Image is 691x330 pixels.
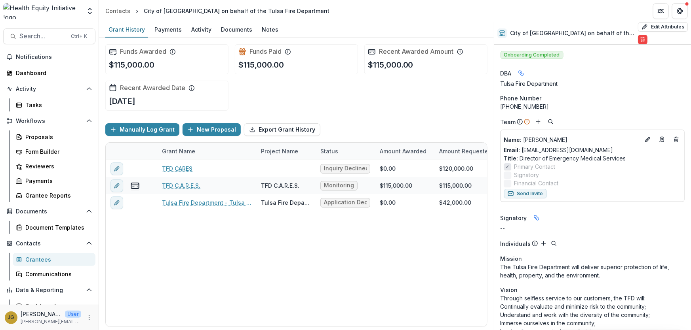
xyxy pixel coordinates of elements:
[261,181,299,190] div: TFD C.A.R.E.S.
[188,22,215,38] a: Activity
[244,123,320,136] button: Export Grant History
[375,143,434,160] div: Amount Awarded
[380,198,396,207] div: $0.00
[151,22,185,38] a: Payments
[25,177,89,185] div: Payments
[549,239,559,248] button: Search
[105,24,148,35] div: Grant History
[249,48,282,55] h2: Funds Paid
[375,147,431,155] div: Amount Awarded
[16,240,83,247] span: Contacts
[25,302,89,310] div: Dashboard
[439,198,471,207] div: $42,000.00
[316,143,375,160] div: Status
[25,133,89,141] div: Proposals
[379,48,454,55] h2: Recent Awarded Amount
[643,135,653,144] button: Edit
[218,24,255,35] div: Documents
[3,28,95,44] button: Search...
[16,86,83,92] span: Activity
[546,117,556,126] button: Search
[533,117,543,126] button: Add
[13,174,95,187] a: Payments
[162,164,192,173] a: TFD CARES
[3,3,81,19] img: Health Equity Initiative logo
[16,118,83,124] span: Workflows
[256,147,303,155] div: Project Name
[504,146,613,154] a: Email: [EMAIL_ADDRESS][DOMAIN_NAME]
[151,24,185,35] div: Payments
[256,143,316,160] div: Project Name
[656,133,668,146] a: Go to contact
[110,179,123,192] button: edit
[102,5,333,17] nav: breadcrumb
[25,223,89,232] div: Document Templates
[13,160,95,173] a: Reviewers
[13,253,95,266] a: Grantees
[504,147,520,153] span: Email:
[324,199,367,206] span: Application Declined
[514,179,559,187] span: Financial Contact
[13,130,95,143] a: Proposals
[65,311,81,318] p: User
[13,98,95,111] a: Tasks
[501,69,512,77] span: DBA
[157,147,200,155] div: Grant Name
[25,270,89,278] div: Communications
[514,162,556,171] span: Primary Contact
[109,59,154,71] p: $115,000.00
[162,181,200,190] a: TFD C.A.R.E.S.
[8,315,15,320] div: Jenna Grant
[504,189,547,198] button: Send Invite
[120,84,185,92] h2: Recent Awarded Date
[188,24,215,35] div: Activity
[162,198,251,207] a: Tulsa Fire Department - Tulsa Fire Department CARES Team - 42000 - [DATE]
[638,22,688,32] button: Edit Attributes
[13,145,95,158] a: Form Builder
[316,147,343,155] div: Status
[439,181,472,190] div: $115,000.00
[3,284,95,296] button: Open Data & Reporting
[653,3,669,19] button: Partners
[25,147,89,156] div: Form Builder
[157,143,256,160] div: Grant Name
[238,59,284,71] p: $115,000.00
[105,22,148,38] a: Grant History
[515,67,527,79] button: Linked binding
[501,94,542,102] span: Phone Number
[16,287,83,294] span: Data & Reporting
[21,310,62,318] p: [PERSON_NAME]
[3,66,95,79] a: Dashboard
[21,318,81,325] p: [PERSON_NAME][EMAIL_ADDRESS][PERSON_NAME][DATE][DOMAIN_NAME]
[380,181,412,190] div: $115,000.00
[110,196,123,209] button: edit
[504,136,522,143] span: Name :
[25,101,89,109] div: Tasks
[504,154,681,162] p: Director of Emergency Medical Services
[504,136,640,144] a: Name: [PERSON_NAME]
[434,147,497,155] div: Amount Requested
[144,7,329,15] div: City of [GEOGRAPHIC_DATA] on behalf of the Tulsa Fire Department
[130,181,140,190] button: view-payments
[3,115,95,127] button: Open Workflows
[504,155,518,162] span: Title :
[501,118,516,126] p: Team
[501,286,518,294] span: Vision
[261,198,311,207] div: Tulsa Fire Department CARES Team
[110,162,123,175] button: edit
[102,5,133,17] a: Contacts
[120,48,166,55] h2: Funds Awarded
[439,164,473,173] div: $120,000.00
[105,7,130,15] div: Contacts
[530,211,543,224] button: Linked binding
[368,59,413,71] p: $115,000.00
[105,123,179,136] button: Manually Log Grant
[324,182,354,189] span: Monitoring
[501,102,685,111] div: [PHONE_NUMBER]
[434,143,514,160] div: Amount Requested
[638,35,647,44] button: Delete
[16,69,89,77] div: Dashboard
